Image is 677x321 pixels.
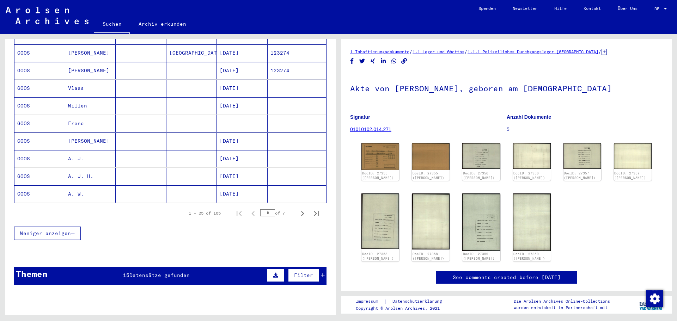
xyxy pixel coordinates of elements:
[268,44,327,62] mat-cell: 123274
[189,210,221,216] div: 1 – 25 of 165
[514,298,610,304] p: Die Arolsen Archives Online-Collections
[614,143,652,169] img: 002.jpg
[65,132,116,150] mat-cell: [PERSON_NAME]
[413,252,444,261] a: DocID: 27358 ([PERSON_NAME])
[362,171,394,180] a: DocID: 27355 ([PERSON_NAME])
[409,48,413,55] span: /
[14,44,65,62] mat-cell: GOOS
[614,171,646,180] a: DocID: 27357 ([PERSON_NAME])
[232,206,246,220] button: First page
[350,49,409,54] a: 1 Inhaftierungsdokumente
[217,168,268,185] mat-cell: [DATE]
[462,193,500,251] img: 001.jpg
[564,171,596,180] a: DocID: 27357 ([PERSON_NAME])
[217,97,268,115] mat-cell: [DATE]
[130,16,195,32] a: Archiv erkunden
[268,62,327,79] mat-cell: 123274
[65,115,116,132] mat-cell: Frenc
[14,185,65,203] mat-cell: GOOS
[453,274,561,281] a: See comments created before [DATE]
[563,143,601,169] img: 001.jpg
[638,296,664,313] img: yv_logo.png
[65,62,116,79] mat-cell: [PERSON_NAME]
[463,171,495,180] a: DocID: 27356 ([PERSON_NAME])
[260,210,295,216] div: of 7
[463,252,495,261] a: DocID: 27359 ([PERSON_NAME])
[390,57,398,66] button: Share on WhatsApp
[310,206,324,220] button: Last page
[94,16,130,34] a: Suchen
[217,150,268,167] mat-cell: [DATE]
[65,185,116,203] mat-cell: A. W.
[294,272,313,278] span: Filter
[654,6,662,11] span: DE
[369,57,377,66] button: Share on Xing
[16,267,48,280] div: Themen
[356,298,384,305] a: Impressum
[14,80,65,97] mat-cell: GOOS
[217,132,268,150] mat-cell: [DATE]
[14,132,65,150] mat-cell: GOOS
[464,48,468,55] span: /
[507,126,663,133] p: 5
[348,57,356,66] button: Share on Facebook
[413,171,444,180] a: DocID: 27355 ([PERSON_NAME])
[361,143,399,170] img: 001.jpg
[412,193,450,249] img: 002.jpg
[356,298,450,305] div: |
[356,305,450,311] p: Copyright © Arolsen Archives, 2021
[507,114,551,120] b: Anzahl Dokumente
[129,272,190,278] span: Datensätze gefunden
[468,49,598,54] a: 1.1.1 Polizeiliches Durchgangslager [GEOGRAPHIC_DATA]
[513,252,545,261] a: DocID: 27359 ([PERSON_NAME])
[646,290,663,307] div: Zustimmung ändern
[350,114,370,120] b: Signatur
[288,268,319,282] button: Filter
[361,193,399,249] img: 001.jpg
[65,44,116,62] mat-cell: [PERSON_NAME]
[65,80,116,97] mat-cell: Vlaas
[65,150,116,167] mat-cell: A. J.
[6,7,89,24] img: Arolsen_neg.svg
[387,298,450,305] a: Datenschutzerklärung
[217,44,268,62] mat-cell: [DATE]
[217,62,268,79] mat-cell: [DATE]
[14,168,65,185] mat-cell: GOOS
[401,57,408,66] button: Copy link
[123,272,129,278] span: 15
[646,290,663,307] img: Zustimmung ändern
[380,57,387,66] button: Share on LinkedIn
[362,252,394,261] a: DocID: 27358 ([PERSON_NAME])
[166,44,217,62] mat-cell: [GEOGRAPHIC_DATA]
[65,97,116,115] mat-cell: Willen
[359,57,366,66] button: Share on Twitter
[14,150,65,167] mat-cell: GOOS
[14,62,65,79] mat-cell: GOOS
[20,230,71,236] span: Weniger anzeigen
[14,227,81,240] button: Weniger anzeigen
[413,49,464,54] a: 1.1 Lager und Ghettos
[598,48,602,55] span: /
[514,304,610,311] p: wurden entwickelt in Partnerschaft mit
[350,126,391,132] a: 01010102.014.271
[350,72,663,103] h1: Akte von [PERSON_NAME], geboren am [DEMOGRAPHIC_DATA]
[65,168,116,185] mat-cell: A. J. H.
[14,97,65,115] mat-cell: GOOS
[14,115,65,132] mat-cell: GOOS
[412,143,450,170] img: 002.jpg
[217,80,268,97] mat-cell: [DATE]
[246,206,260,220] button: Previous page
[217,185,268,203] mat-cell: [DATE]
[513,193,551,251] img: 002.jpg
[462,143,500,169] img: 001.jpg
[295,206,310,220] button: Next page
[513,171,545,180] a: DocID: 27356 ([PERSON_NAME])
[513,143,551,168] img: 002.jpg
